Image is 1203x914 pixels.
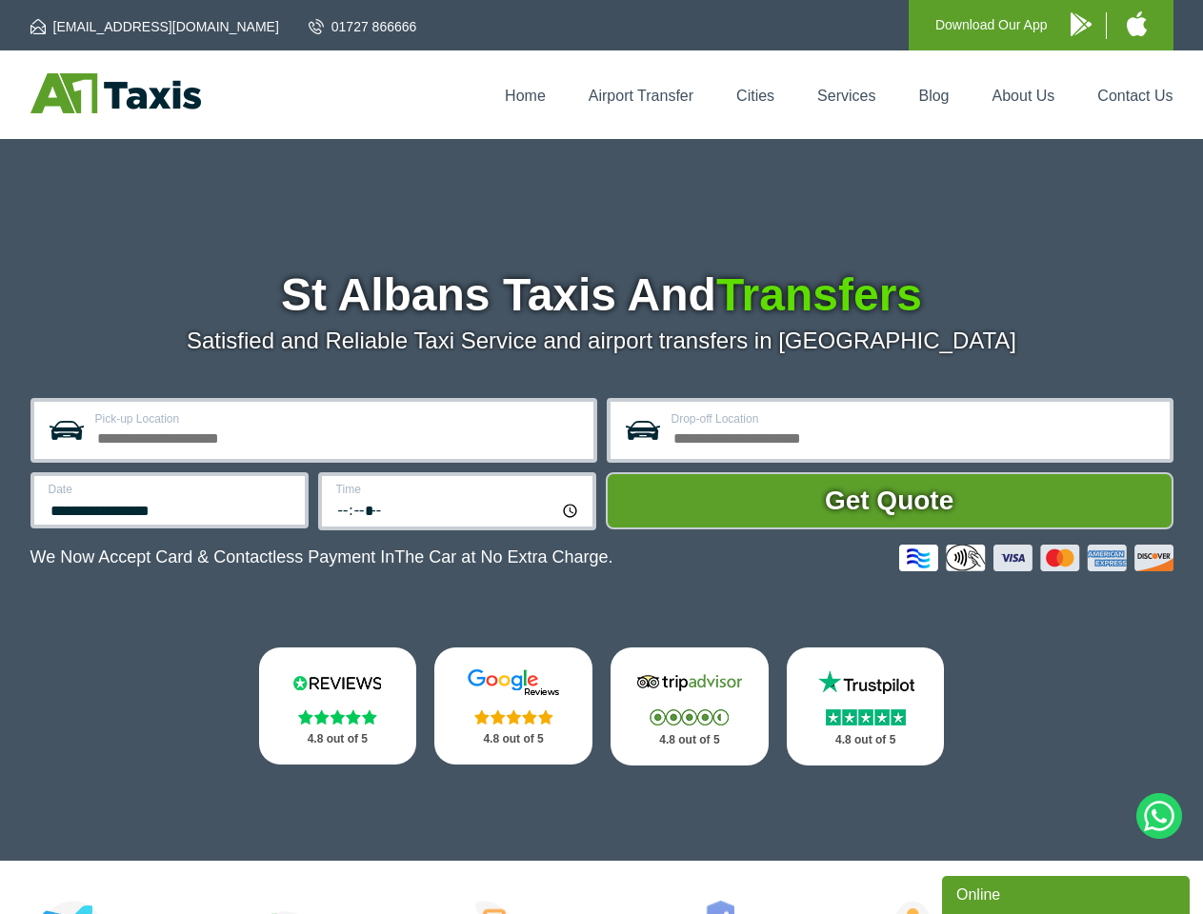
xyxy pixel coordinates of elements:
[672,413,1158,425] label: Drop-off Location
[826,709,906,725] img: Stars
[589,88,693,104] a: Airport Transfer
[309,17,417,36] a: 01727 866666
[935,13,1048,37] p: Download Our App
[650,709,729,725] img: Stars
[1127,11,1147,36] img: A1 Taxis iPhone App
[1097,88,1173,104] a: Contact Us
[30,17,279,36] a: [EMAIL_ADDRESS][DOMAIN_NAME]
[716,269,922,320] span: Transfers
[736,88,774,104] a: Cities
[280,727,396,751] p: 4.8 out of 5
[30,328,1173,354] p: Satisfied and Reliable Taxi Service and airport transfers in [GEOGRAPHIC_DATA]
[918,88,949,104] a: Blog
[30,272,1173,318] h1: St Albans Taxis And
[394,547,612,566] span: The Car at No Extra Charge.
[474,709,553,725] img: Stars
[992,88,1055,104] a: About Us
[808,728,924,752] p: 4.8 out of 5
[787,647,945,765] a: Trustpilot Stars 4.8 out of 5
[606,472,1173,529] button: Get Quote
[611,647,769,765] a: Tripadvisor Stars 4.8 out of 5
[632,728,748,752] p: 4.8 out of 5
[30,547,613,567] p: We Now Accept Card & Contactless Payment In
[1071,12,1092,36] img: A1 Taxis Android App
[49,484,293,495] label: Date
[809,668,923,697] img: Trustpilot
[30,73,201,113] img: A1 Taxis St Albans LTD
[817,88,875,104] a: Services
[505,88,546,104] a: Home
[298,709,377,725] img: Stars
[632,668,747,697] img: Tripadvisor
[95,413,582,425] label: Pick-up Location
[280,668,394,697] img: Reviews.io
[942,872,1193,914] iframe: chat widget
[899,545,1173,571] img: Credit And Debit Cards
[336,484,581,495] label: Time
[456,668,571,697] img: Google
[259,647,417,765] a: Reviews.io Stars 4.8 out of 5
[434,647,592,765] a: Google Stars 4.8 out of 5
[455,727,571,751] p: 4.8 out of 5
